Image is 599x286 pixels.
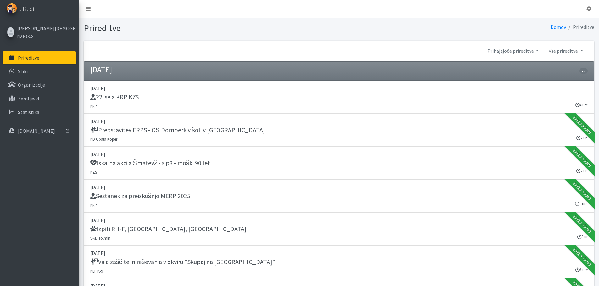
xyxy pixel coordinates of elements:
[90,268,103,273] small: KLP K-9
[551,24,566,30] a: Domov
[579,68,587,74] span: 29
[18,55,39,61] p: Prireditve
[17,24,75,32] a: [PERSON_NAME][DEMOGRAPHIC_DATA]
[18,82,45,88] p: Organizacije
[84,81,594,114] a: [DATE] 22. seja KRP KZS KRP 4 ure
[84,246,594,278] a: [DATE] Vaja zaščite in reševanja v okviru "Skupaj na [GEOGRAPHIC_DATA]" KLP K-9 3 ure Zaključeno
[3,65,76,78] a: Stiki
[84,23,337,34] h1: Prireditve
[90,159,210,167] h5: Iskalna akcija Šmatevž - sip3 - moški 90 let
[7,3,17,13] img: eDedi
[90,117,588,125] p: [DATE]
[544,45,588,57] a: Vse prireditve
[482,45,544,57] a: Prihajajoče prireditve
[18,95,39,102] p: Zemljevid
[90,258,275,266] h5: Vaja zaščite in reševanja v okviru "Skupaj na [GEOGRAPHIC_DATA]"
[3,92,76,105] a: Zemljevid
[90,216,588,224] p: [DATE]
[90,170,97,175] small: KZS
[90,235,111,240] small: ŠKD Tolmin
[18,128,55,134] p: [DOMAIN_NAME]
[3,125,76,137] a: [DOMAIN_NAME]
[84,213,594,246] a: [DATE] Izpiti RH-F, [GEOGRAPHIC_DATA], [GEOGRAPHIC_DATA] ŠKD Tolmin 8 ur Zaključeno
[90,137,117,142] small: KD Obala Koper
[84,180,594,213] a: [DATE] Sestanek za preizkušnjo MERP 2025 KRP 1 ura Zaključeno
[90,104,97,109] small: KRP
[3,51,76,64] a: Prireditve
[90,84,588,92] p: [DATE]
[90,225,247,233] h5: Izpiti RH-F, [GEOGRAPHIC_DATA], [GEOGRAPHIC_DATA]
[3,106,76,118] a: Statistika
[90,126,265,134] h5: Predstavitev ERPS - OŠ Dornberk v šoli v [GEOGRAPHIC_DATA]
[84,114,594,147] a: [DATE] Predstavitev ERPS - OŠ Dornberk v šoli v [GEOGRAPHIC_DATA] KD Obala Koper 2 uri Zaključeno
[17,32,75,40] a: KD Naklo
[90,249,588,257] p: [DATE]
[90,65,112,74] h4: [DATE]
[17,34,33,39] small: KD Naklo
[90,93,139,101] h5: 22. seja KRP KZS
[18,109,39,115] p: Statistika
[90,150,588,158] p: [DATE]
[84,147,594,180] a: [DATE] Iskalna akcija Šmatevž - sip3 - moški 90 let KZS 2 uri Zaključeno
[90,183,588,191] p: [DATE]
[90,192,190,200] h5: Sestanek za preizkušnjo MERP 2025
[18,68,28,74] p: Stiki
[19,4,34,13] span: eDedi
[3,78,76,91] a: Organizacije
[566,23,594,32] li: Prireditve
[90,202,97,208] small: KRP
[575,102,588,108] small: 4 ure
